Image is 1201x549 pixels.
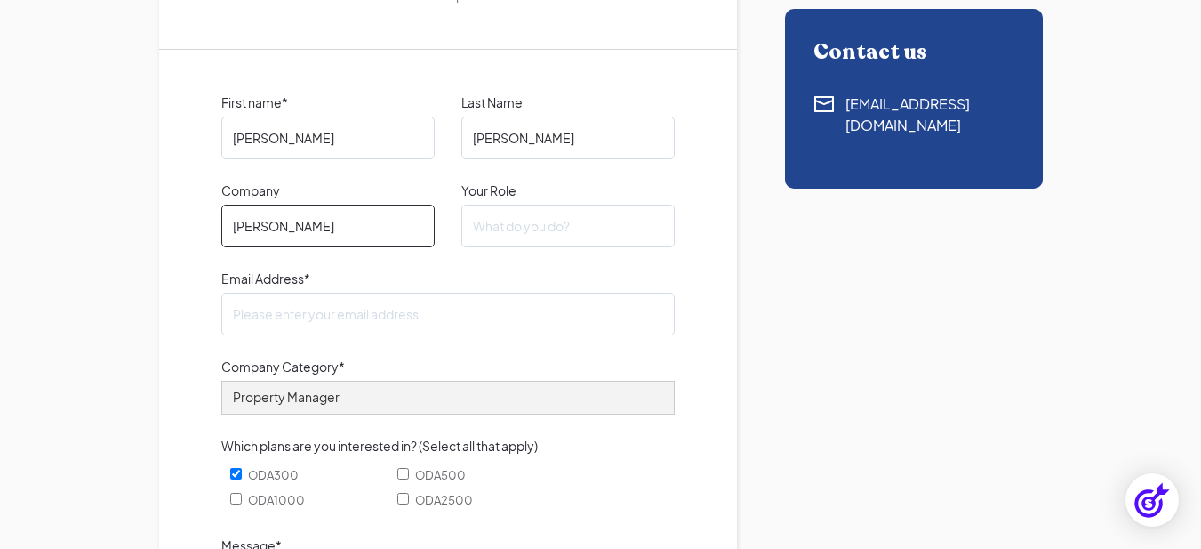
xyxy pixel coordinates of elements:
[221,205,435,247] input: Your Company Name
[813,93,1014,136] a: Contact using email[EMAIL_ADDRESS][DOMAIN_NAME]
[221,269,675,288] label: Email Address*
[813,93,835,115] img: Contact using email
[221,117,435,159] input: What's your first name?
[415,490,473,510] span: ODA2500
[221,436,675,456] label: Which plans are you interested in? (Select all that apply)
[230,493,242,505] input: ODA1000
[221,181,435,200] label: Company
[248,490,305,510] span: ODA1000
[461,181,675,200] label: Your Role
[845,93,1014,136] div: [EMAIL_ADDRESS][DOMAIN_NAME]
[397,468,409,480] input: ODA500
[461,205,675,247] input: What do you do?
[461,93,675,112] label: Last Name
[248,465,299,485] span: ODA300
[221,293,675,335] input: Please enter your email address
[813,40,1014,65] div: Contact us
[397,493,409,505] input: ODA2500
[230,468,242,480] input: ODA300
[415,465,466,485] span: ODA500
[221,93,435,112] label: First name*
[461,117,675,159] input: What's your last name?
[221,357,675,376] label: Company Category*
